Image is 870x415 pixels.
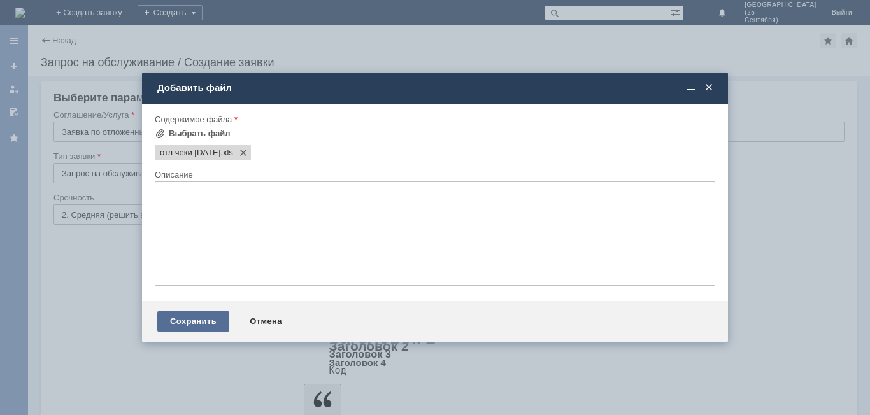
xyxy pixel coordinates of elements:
[157,82,715,94] div: Добавить файл
[702,82,715,94] span: Закрыть
[160,148,220,158] span: отл чеки 24.09.2025.xls
[155,171,713,179] div: Описание
[685,82,697,94] span: Свернуть (Ctrl + M)
[5,5,186,15] div: просьба удалить отложенные чеки
[220,148,233,158] span: отл чеки 24.09.2025.xls
[169,129,231,139] div: Выбрать файл
[155,115,713,123] div: Содержимое файла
